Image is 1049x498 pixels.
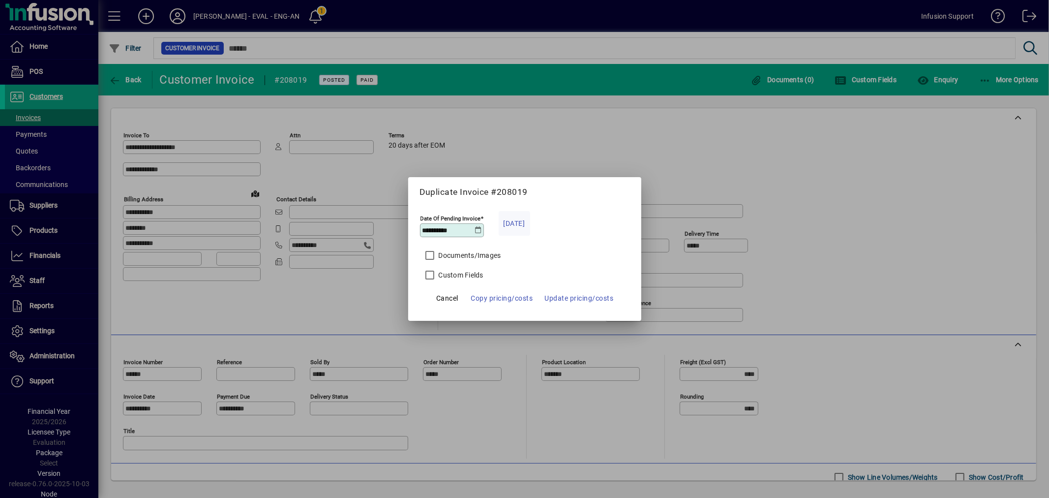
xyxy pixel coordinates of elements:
[420,215,481,222] mat-label: Date Of Pending Invoice
[467,289,537,307] button: Copy pricing/costs
[436,292,458,304] span: Cancel
[545,292,614,304] span: Update pricing/costs
[437,270,483,280] label: Custom Fields
[504,218,525,229] span: [DATE]
[437,250,501,260] label: Documents/Images
[499,211,530,236] button: [DATE]
[420,187,629,197] h5: Duplicate Invoice #208019
[471,292,533,304] span: Copy pricing/costs
[541,289,618,307] button: Update pricing/costs
[432,289,463,307] button: Cancel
